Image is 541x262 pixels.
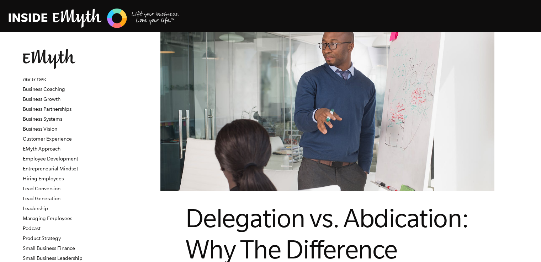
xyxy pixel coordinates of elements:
a: Product Strategy [23,235,61,241]
a: Employee Development [23,156,78,162]
a: Business Systems [23,116,62,122]
a: Business Vision [23,126,57,132]
a: Business Growth [23,96,60,102]
a: Small Business Leadership [23,255,83,261]
a: Lead Generation [23,196,60,201]
a: Managing Employees [23,215,72,221]
img: EMyth Business Coaching [9,7,179,29]
iframe: Chat Widget [505,228,541,262]
a: Podcast [23,225,41,231]
a: Business Coaching [23,86,65,92]
a: Small Business Finance [23,245,75,251]
a: Hiring Employees [23,176,64,181]
a: Business Partnerships [23,106,71,112]
a: Leadership [23,206,48,211]
img: EMyth [23,49,75,69]
h6: VIEW BY TOPIC [23,78,108,82]
a: Lead Conversion [23,186,60,191]
a: EMyth Approach [23,146,60,152]
a: Customer Experience [23,136,72,142]
a: Entrepreneurial Mindset [23,166,78,171]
